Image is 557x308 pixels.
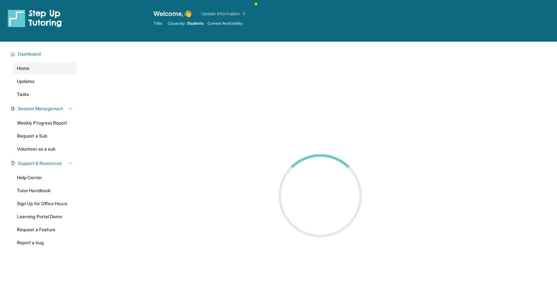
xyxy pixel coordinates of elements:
a: Request a Feature [13,224,77,235]
a: Report a bug [13,237,77,248]
span: Support & Resources [18,160,62,167]
button: Support & Resources [15,160,73,167]
span: Home [17,65,29,72]
span: Updates [17,78,35,85]
img: Chevron Right [240,10,247,17]
span: Capacity: [168,21,186,26]
a: Update Information [201,10,247,17]
span: Dashboard [18,51,41,57]
a: Help Center [13,172,77,183]
a: Request a Sub [13,130,77,142]
a: Sign Up for Office Hours [13,198,77,209]
a: Updates [13,75,77,87]
button: Dashboard [15,51,73,57]
button: Session Management [15,105,73,112]
a: Tasks [13,88,77,100]
span: Session Management [18,105,63,112]
a: Learning Portal Demo [13,211,77,222]
span: Welcome, 👋 [153,9,192,18]
span: Title: [153,21,163,26]
img: logo [8,9,62,27]
a: Volunteer as a sub [13,143,77,155]
a: Tutor Handbook [13,185,77,196]
span: Students [187,21,204,26]
a: Home [13,62,77,74]
span: Tasks [17,91,29,98]
span: Current Availability: [207,21,243,26]
a: Weekly Progress Report [13,117,77,129]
